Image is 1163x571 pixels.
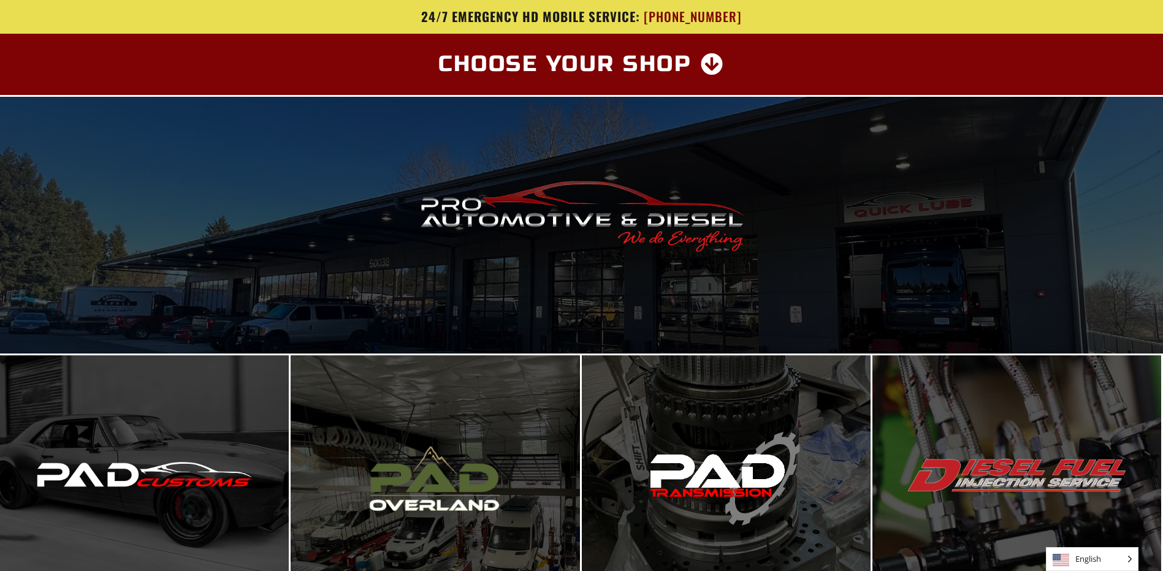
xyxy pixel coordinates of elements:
aside: Language selected: English [1046,547,1138,571]
span: [PHONE_NUMBER] [644,9,742,25]
span: English [1047,548,1138,570]
span: Choose Your Shop [438,53,692,75]
span: 24/7 Emergency HD Mobile Service: [421,7,640,26]
a: 24/7 Emergency HD Mobile Service: [PHONE_NUMBER] [223,9,940,25]
a: Choose Your Shop [424,46,739,83]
